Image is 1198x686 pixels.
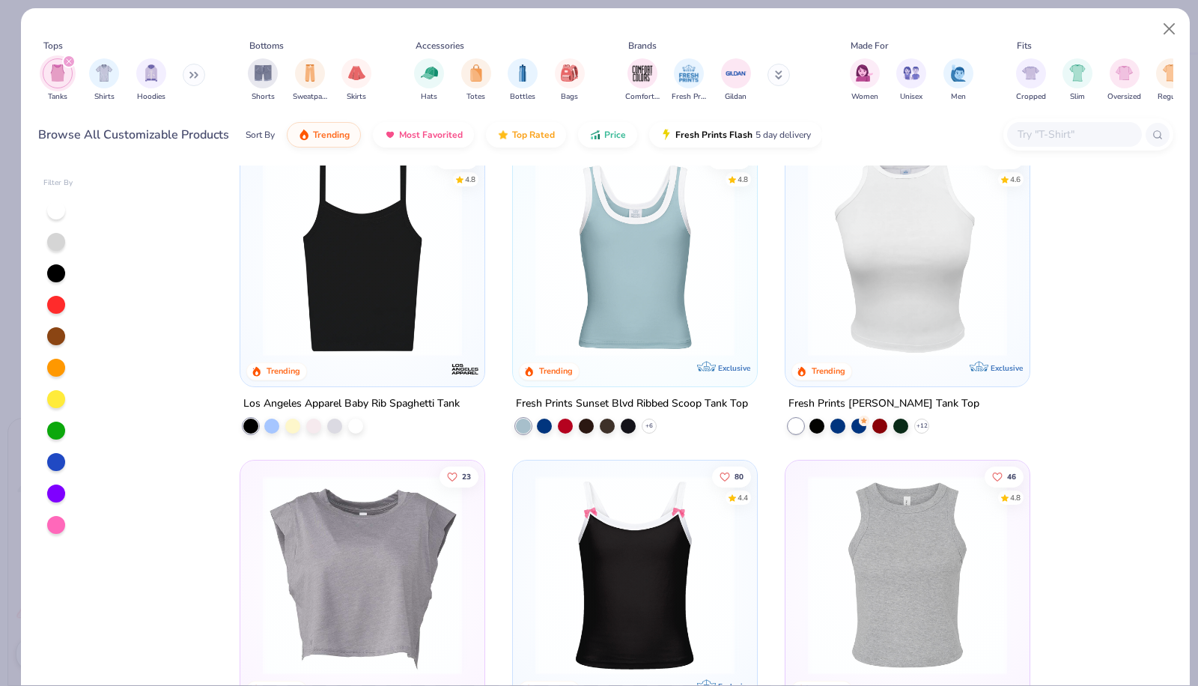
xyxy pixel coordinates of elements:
span: 46 [1007,473,1016,480]
button: Like [985,148,1024,169]
div: filter for Shorts [248,58,278,103]
span: Most Favorited [399,129,463,141]
div: Fresh Prints [PERSON_NAME] Tank Top [788,394,979,413]
img: Shirts Image [96,64,113,82]
button: filter button [136,58,166,103]
div: filter for Gildan [721,58,751,103]
button: Like [435,148,478,169]
span: 23 [462,473,471,480]
img: Sweatpants Image [302,64,318,82]
img: 805349cc-a073-4baf-ae89-b2761e757b43 [528,157,742,356]
button: filter button [1062,58,1092,103]
div: 4.8 [738,174,748,185]
div: filter for Totes [461,58,491,103]
button: Like [985,466,1024,487]
button: Like [440,466,478,487]
span: 5 day delivery [755,127,811,144]
button: filter button [461,58,491,103]
span: Women [851,91,878,103]
span: Fresh Prints [672,91,706,103]
span: 80 [735,473,744,480]
span: Shorts [252,91,275,103]
button: filter button [89,58,119,103]
img: trending.gif [298,129,310,141]
div: Brands [628,39,657,52]
button: filter button [43,58,73,103]
img: 07a12044-cce7-42e8-8405-722ae375aeff [742,157,956,356]
img: cbf11e79-2adf-4c6b-b19e-3da42613dd1b [255,157,469,356]
div: filter for Hats [414,58,444,103]
img: most_fav.gif [384,129,396,141]
div: filter for Regular [1156,58,1186,103]
button: filter button [943,58,973,103]
span: Trending [313,129,350,141]
button: Trending [287,122,361,148]
button: filter button [1107,58,1141,103]
div: Los Angeles Apparel Baby Rib Spaghetti Tank [243,394,460,413]
span: + 12 [916,421,927,430]
img: Unisex Image [903,64,920,82]
span: Bags [561,91,578,103]
div: Tops [43,39,63,52]
span: Gildan [725,91,747,103]
button: filter button [341,58,371,103]
img: Bottles Image [514,64,531,82]
img: flash.gif [660,129,672,141]
span: Fresh Prints Flash [675,129,752,141]
img: Cropped Image [1022,64,1039,82]
div: filter for Unisex [896,58,926,103]
button: Fresh Prints Flash5 day delivery [649,122,822,148]
span: Cropped [1016,91,1046,103]
div: Fresh Prints Sunset Blvd Ribbed Scoop Tank Top [516,394,748,413]
span: Top Rated [512,129,555,141]
span: Exclusive [718,362,750,372]
img: Bags Image [561,64,577,82]
div: filter for Tanks [43,58,73,103]
button: filter button [625,58,660,103]
div: filter for Men [943,58,973,103]
div: filter for Bags [555,58,585,103]
div: Filter By [43,177,73,189]
span: Sweatpants [293,91,327,103]
img: TopRated.gif [497,129,509,141]
div: filter for Women [850,58,880,103]
div: Made For [851,39,888,52]
img: 72ba704f-09a2-4d3f-9e57-147d586207a1 [800,157,1015,356]
div: 4.6 [1010,174,1021,185]
div: filter for Slim [1062,58,1092,103]
img: Shorts Image [255,64,272,82]
img: Los Angeles Apparel logo [450,353,480,383]
button: filter button [672,58,706,103]
span: Regular [1158,91,1185,103]
img: Gildan Image [725,62,747,85]
button: Top Rated [486,122,566,148]
button: Most Favorited [373,122,474,148]
div: filter for Bottles [508,58,538,103]
button: filter button [1016,58,1046,103]
span: Totes [466,91,485,103]
button: filter button [850,58,880,103]
img: Regular Image [1163,64,1180,82]
button: Like [712,466,751,487]
div: Bottoms [249,39,284,52]
div: filter for Hoodies [136,58,166,103]
span: Hats [421,91,437,103]
img: Slim Image [1069,64,1086,82]
img: 52992e4f-a45f-431a-90ff-fda9c8197133 [800,475,1015,674]
button: Like [708,148,751,169]
div: Browse All Customizable Products [38,126,229,144]
button: filter button [414,58,444,103]
img: c186e665-251a-47c8-98ac-0adcdfc37056 [528,475,742,674]
span: Exclusive [990,362,1022,372]
div: Accessories [416,39,464,52]
img: 426b68a0-121e-4052-b50f-c077053c6334 [742,475,956,674]
button: filter button [555,58,585,103]
img: Men Image [950,64,967,82]
img: Oversized Image [1116,64,1133,82]
button: filter button [248,58,278,103]
span: Bottles [510,91,535,103]
button: filter button [1156,58,1186,103]
img: Hoodies Image [143,64,159,82]
span: Comfort Colors [625,91,660,103]
button: Close [1155,15,1184,43]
